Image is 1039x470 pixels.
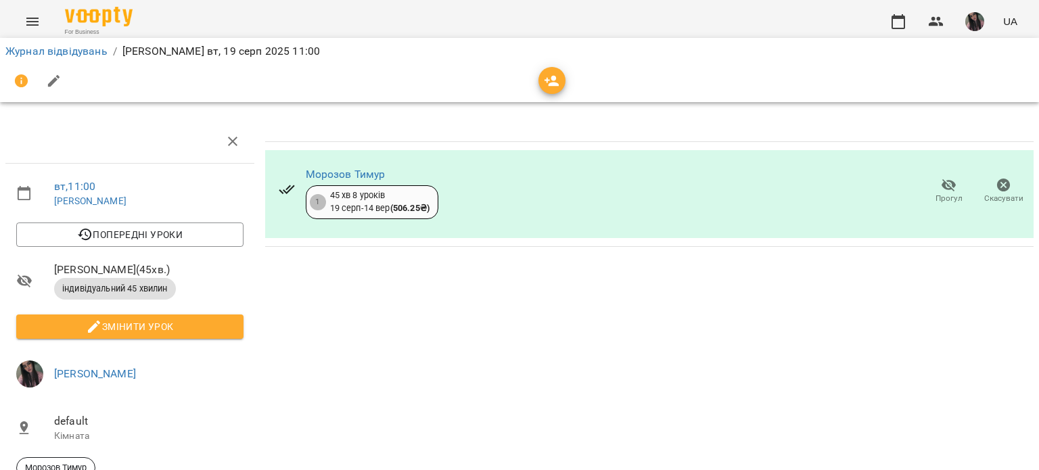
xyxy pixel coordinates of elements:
[306,168,386,181] a: Морозов Тимур
[976,172,1031,210] button: Скасувати
[54,367,136,380] a: [PERSON_NAME]
[16,5,49,38] button: Menu
[27,227,233,243] span: Попередні уроки
[65,28,133,37] span: For Business
[16,314,244,339] button: Змінити урок
[65,7,133,26] img: Voopty Logo
[54,413,244,429] span: default
[54,429,244,443] p: Кімната
[16,222,244,247] button: Попередні уроки
[310,194,326,210] div: 1
[54,180,95,193] a: вт , 11:00
[113,43,117,60] li: /
[936,193,963,204] span: Прогул
[984,193,1023,204] span: Скасувати
[965,12,984,31] img: 56914cf74e87d0f48a8d1ea6ffe70007.jpg
[5,43,1034,60] nav: breadcrumb
[122,43,320,60] p: [PERSON_NAME] вт, 19 серп 2025 11:00
[998,9,1023,34] button: UA
[54,283,176,295] span: індивідуальний 45 хвилин
[27,319,233,335] span: Змінити урок
[1003,14,1017,28] span: UA
[16,360,43,387] img: 56914cf74e87d0f48a8d1ea6ffe70007.jpg
[54,195,126,206] a: [PERSON_NAME]
[390,203,430,213] b: ( 506.25 ₴ )
[54,262,244,278] span: [PERSON_NAME] ( 45 хв. )
[921,172,976,210] button: Прогул
[5,45,108,57] a: Журнал відвідувань
[330,189,430,214] div: 45 хв 8 уроків 19 серп - 14 вер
